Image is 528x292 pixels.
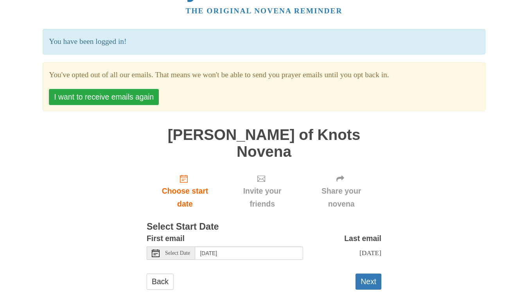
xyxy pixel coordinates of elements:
[359,249,381,257] span: [DATE]
[223,168,301,214] div: Click "Next" to confirm your start date first.
[154,185,216,210] span: Choose start date
[147,274,174,290] a: Back
[301,168,381,214] div: Click "Next" to confirm your start date first.
[344,232,381,245] label: Last email
[309,185,374,210] span: Share your novena
[147,127,381,160] h1: [PERSON_NAME] of Knots Novena
[147,232,185,245] label: First email
[49,89,159,105] button: I want to receive emails again
[231,185,293,210] span: Invite your friends
[43,29,485,54] p: You have been logged in!
[147,168,223,214] a: Choose start date
[147,222,381,232] h3: Select Start Date
[356,274,381,290] button: Next
[165,250,190,256] span: Select Date
[186,7,343,15] a: The original novena reminder
[49,69,479,82] section: You've opted out of all our emails. That means we won't be able to send you prayer emails until y...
